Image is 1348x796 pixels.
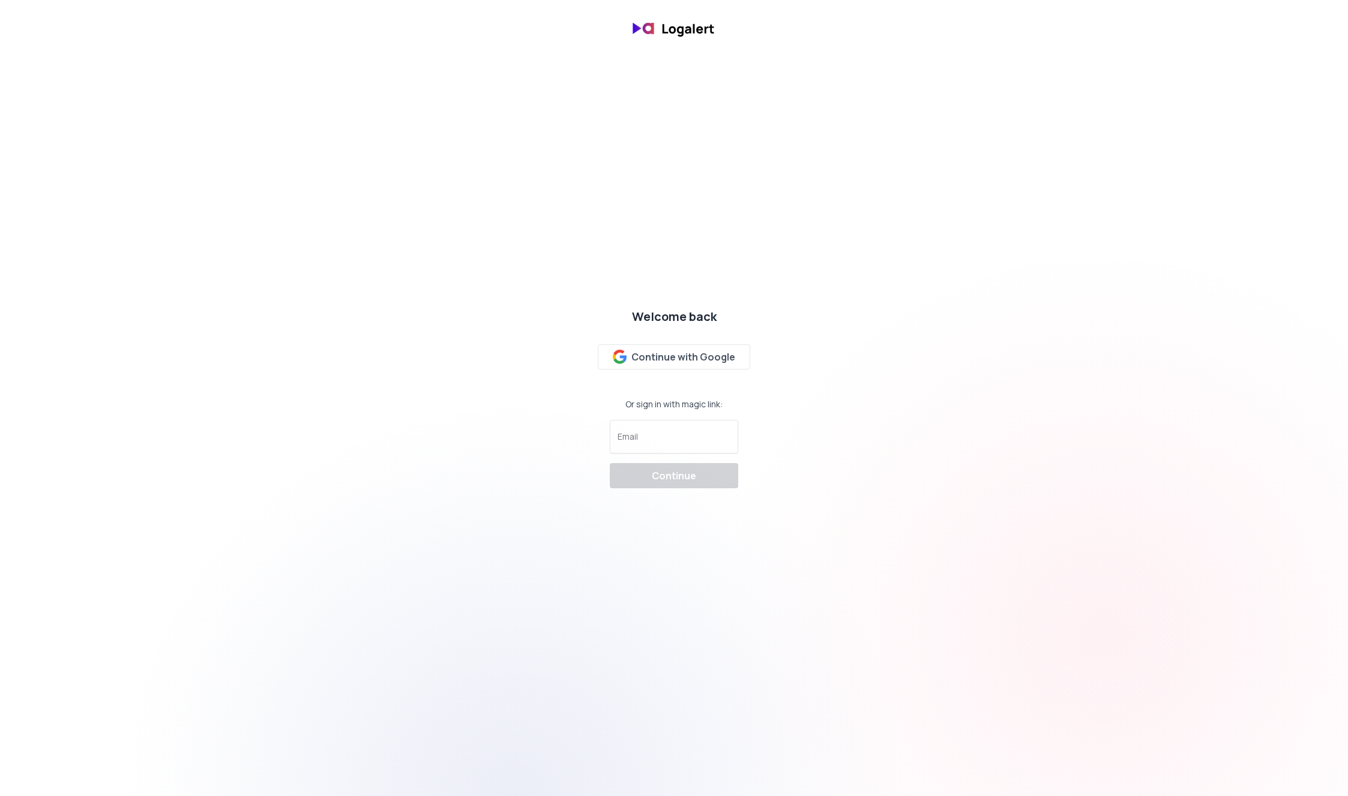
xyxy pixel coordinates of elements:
[652,468,696,483] div: Continue
[632,308,717,325] div: Welcome back
[625,398,723,410] div: Or sign in with magic link:
[613,350,736,364] div: Continue with Google
[618,436,730,448] input: Email
[626,14,722,43] img: banner logo
[598,344,751,370] button: Continue with Google
[610,463,738,488] button: Continue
